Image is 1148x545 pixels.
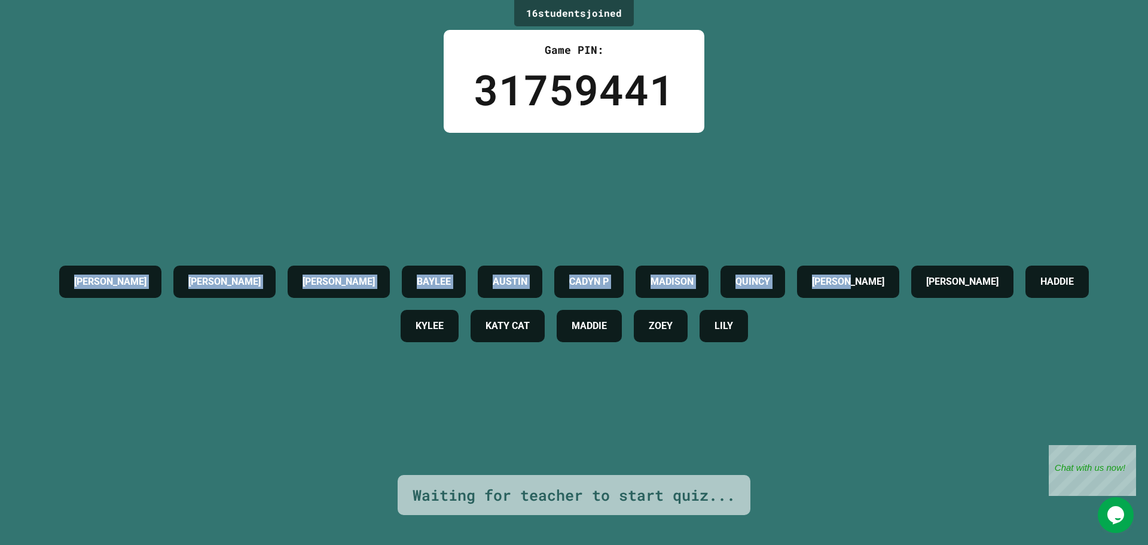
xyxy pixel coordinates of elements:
h4: CADYN P [569,275,609,289]
iframe: chat widget [1098,497,1136,533]
div: 31759441 [474,58,674,121]
h4: [PERSON_NAME] [74,275,146,289]
div: Waiting for teacher to start quiz... [413,484,735,507]
h4: KATY CAT [486,319,530,333]
h4: [PERSON_NAME] [926,275,999,289]
h4: [PERSON_NAME] [188,275,261,289]
div: Game PIN: [474,42,674,58]
iframe: chat widget [1049,445,1136,496]
h4: LILY [715,319,733,333]
h4: AUSTIN [493,275,527,289]
h4: QUINCY [735,275,770,289]
h4: HADDIE [1040,275,1074,289]
h4: ZOEY [649,319,673,333]
h4: [PERSON_NAME] [303,275,375,289]
h4: [PERSON_NAME] [812,275,884,289]
h4: KYLEE [416,319,444,333]
h4: MADISON [651,275,694,289]
h4: MADDIE [572,319,607,333]
h4: BAYLEE [417,275,451,289]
